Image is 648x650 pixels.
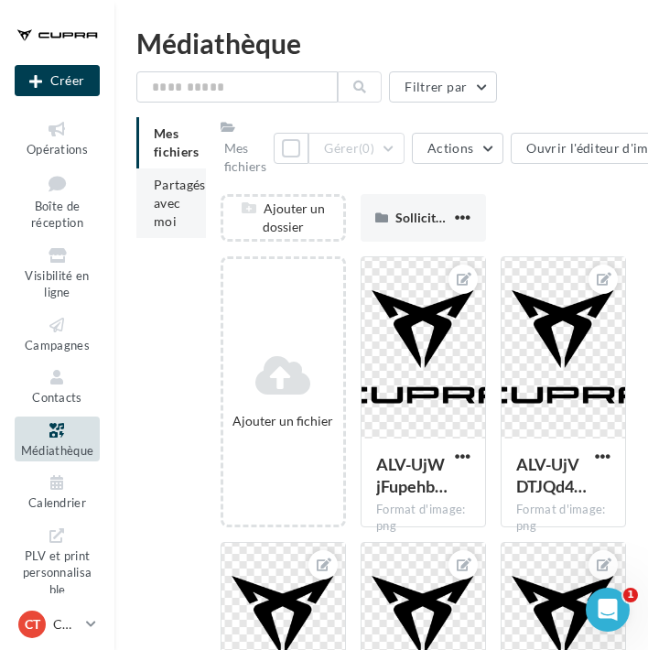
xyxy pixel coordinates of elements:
[15,168,100,234] a: Boîte de réception
[15,607,100,642] a: CT CUPRA TOULOUSE
[31,199,83,231] span: Boîte de réception
[15,363,100,408] a: Contacts
[15,65,100,96] button: Créer
[395,210,500,225] span: Sollicitation d'avis
[154,177,206,229] span: Partagés avec moi
[516,454,587,496] span: ALV-UjVDTJQd4bDl7PNNYpY8TrhPAQHgD611TKU8JWYUH1SiC5f4Tz6p
[25,338,90,352] span: Campagnes
[412,133,503,164] button: Actions
[136,29,626,57] div: Médiathèque
[516,502,610,535] div: Format d'image: png
[427,140,473,156] span: Actions
[389,71,497,103] button: Filtrer par
[15,311,100,356] a: Campagnes
[25,268,89,300] span: Visibilité en ligne
[154,125,200,159] span: Mes fichiers
[15,469,100,514] a: Calendrier
[376,502,470,535] div: Format d'image: png
[15,115,100,160] a: Opérations
[27,142,88,157] span: Opérations
[623,588,638,602] span: 1
[15,417,100,461] a: Médiathèque
[15,522,100,601] a: PLV et print personnalisable
[359,141,374,156] span: (0)
[21,443,94,458] span: Médiathèque
[28,495,86,510] span: Calendrier
[224,139,266,176] div: Mes fichiers
[231,412,336,430] div: Ajouter un fichier
[23,545,92,597] span: PLV et print personnalisable
[586,588,630,632] iframe: Intercom live chat
[15,242,100,304] a: Visibilité en ligne
[53,615,79,634] p: CUPRA TOULOUSE
[223,200,343,236] div: Ajouter un dossier
[25,615,40,634] span: CT
[15,65,100,96] div: Nouvelle campagne
[32,390,82,405] span: Contacts
[308,133,405,164] button: Gérer(0)
[376,454,448,496] span: ALV-UjWjFupehbI-36tSng-widwNo5JZdcfiDXQ8VVkBzRWwlNvjZC2w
